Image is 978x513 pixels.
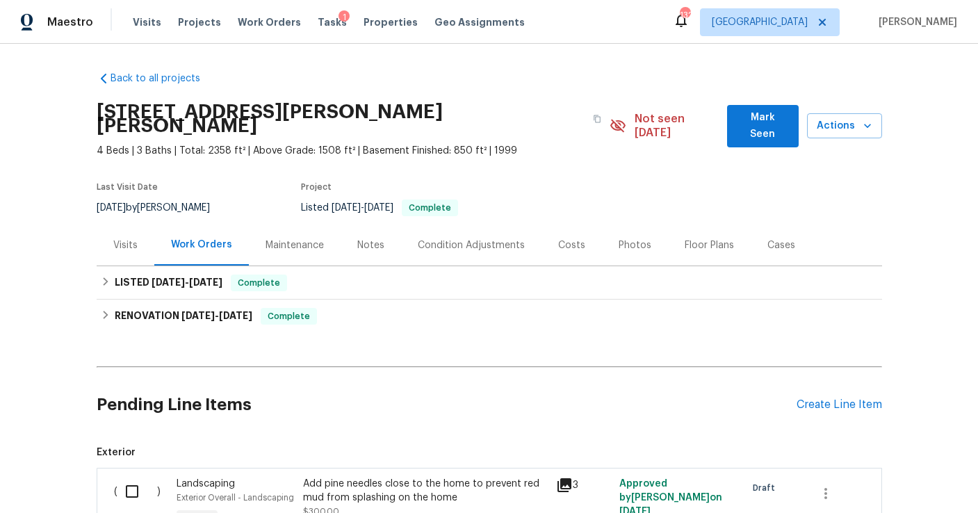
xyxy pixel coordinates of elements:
h6: LISTED [115,275,222,291]
span: Tasks [318,17,347,27]
span: Geo Assignments [434,15,525,29]
span: [DATE] [181,311,215,320]
span: Last Visit Date [97,183,158,191]
div: 132 [680,8,690,22]
span: [GEOGRAPHIC_DATA] [712,15,808,29]
div: Floor Plans [685,238,734,252]
div: Visits [113,238,138,252]
div: Work Orders [171,238,232,252]
span: Listed [301,203,458,213]
span: Exterior Overall - Landscaping [177,494,294,502]
span: - [181,311,252,320]
span: Properties [364,15,418,29]
span: Project [301,183,332,191]
div: by [PERSON_NAME] [97,199,227,216]
span: Exterior [97,446,882,459]
span: Landscaping [177,479,235,489]
span: Not seen [DATE] [635,112,719,140]
span: Actions [818,117,871,135]
span: [DATE] [189,277,222,287]
div: Maintenance [266,238,324,252]
span: [DATE] [332,203,361,213]
a: Back to all projects [97,72,230,85]
span: - [152,277,222,287]
span: Draft [753,481,781,495]
h2: Pending Line Items [97,373,797,437]
div: Photos [619,238,651,252]
button: Mark Seen [727,105,799,147]
span: [DATE] [97,203,126,213]
span: Complete [262,309,316,323]
h6: RENOVATION [115,308,252,325]
span: Complete [232,276,286,290]
div: Cases [767,238,795,252]
span: - [332,203,393,213]
span: Complete [403,204,457,212]
div: 1 [339,10,350,24]
div: Costs [558,238,585,252]
span: Visits [133,15,161,29]
div: Condition Adjustments [418,238,525,252]
span: 4 Beds | 3 Baths | Total: 2358 ft² | Above Grade: 1508 ft² | Basement Finished: 850 ft² | 1999 [97,144,610,158]
span: Work Orders [238,15,301,29]
div: LISTED [DATE]-[DATE]Complete [97,266,882,300]
h2: [STREET_ADDRESS][PERSON_NAME][PERSON_NAME] [97,105,585,133]
button: Actions [807,113,882,139]
div: Add pine needles close to the home to prevent red mud from splashing on the home [303,477,548,505]
span: [DATE] [152,277,185,287]
span: Mark Seen [738,109,788,143]
div: 3 [556,477,611,494]
span: Maestro [47,15,93,29]
div: RENOVATION [DATE]-[DATE]Complete [97,300,882,333]
div: Notes [357,238,384,252]
span: [PERSON_NAME] [873,15,957,29]
span: [DATE] [364,203,393,213]
button: Copy Address [585,106,610,131]
span: Projects [178,15,221,29]
div: Create Line Item [797,398,882,412]
span: [DATE] [219,311,252,320]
